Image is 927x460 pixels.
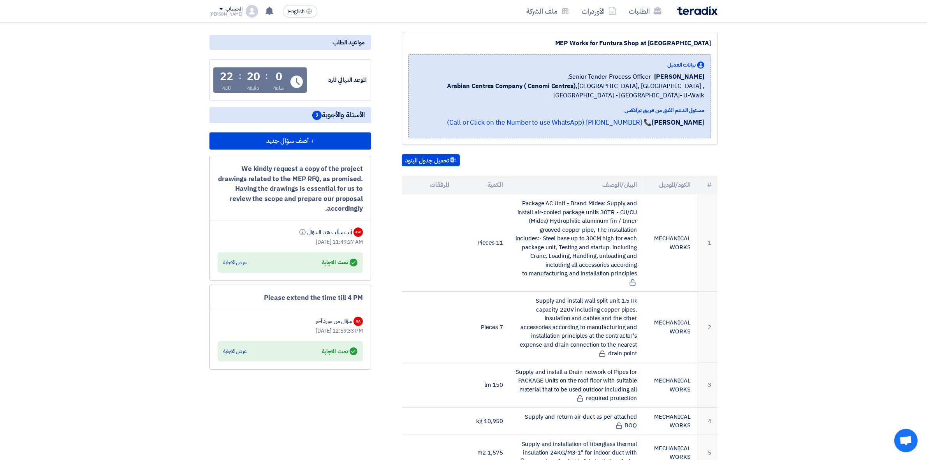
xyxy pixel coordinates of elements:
[652,118,704,127] strong: [PERSON_NAME]
[509,176,644,194] th: البيان/الوصف
[222,84,231,92] div: ثانية
[276,71,282,82] div: 0
[247,84,259,92] div: دقيقة
[509,407,644,435] td: Supply and return air duct as per attached BOQ
[623,2,668,20] a: الطلبات
[354,317,363,326] div: SA
[312,110,365,120] span: الأسئلة والأجوبة
[283,5,317,18] button: English
[402,176,456,194] th: المرفقات
[288,9,304,14] span: English
[239,69,241,83] div: :
[447,81,577,91] b: Arabian Centres Company ( Cenomi Centres),
[643,194,697,292] td: MECHANICAL WORKS
[643,292,697,363] td: MECHANICAL WORKS
[322,346,357,357] div: تمت الاجابة
[322,257,357,268] div: تمت الاجابة
[520,2,575,20] a: ملف الشركة
[654,72,704,81] span: [PERSON_NAME]
[209,35,371,50] div: مواعيد الطلب
[697,176,718,194] th: #
[218,238,363,246] div: [DATE] 11:49:27 AM
[456,407,509,435] td: 10,950 kg
[894,429,918,452] a: Open chat
[218,293,363,303] div: Please extend the time till 4 PM
[402,154,460,167] button: تحميل جدول البنود
[273,84,285,92] div: ساعة
[667,61,696,69] span: بيانات العميل
[509,363,644,407] td: Supply and install a Drain network of Pipes for PACKAGE Units on the roof floor with suitable mat...
[316,317,352,325] div: سؤال من مورد آخر
[697,363,718,407] td: 3
[456,194,509,292] td: 11 Pieces
[456,176,509,194] th: الكمية
[415,106,704,115] div: مسئول الدعم الفني من فريق تيرادكس
[209,132,371,150] button: + أضف سؤال جديد
[447,118,652,127] a: 📞 [PHONE_NUMBER] (Call or Click on the Number to use WhatsApp)
[308,76,367,85] div: الموعد النهائي للرد
[408,39,711,48] div: MEP Works for Funtura Shop at [GEOGRAPHIC_DATA]
[697,292,718,363] td: 2
[223,259,247,266] div: عرض الاجابة
[354,227,363,237] div: AW
[697,407,718,435] td: 4
[567,72,651,81] span: Senior Tender Process Officer,
[225,6,242,12] div: الحساب
[456,292,509,363] td: 7 Pieces
[677,6,718,15] img: Teradix logo
[415,81,704,100] span: [GEOGRAPHIC_DATA], [GEOGRAPHIC_DATA] ,[GEOGRAPHIC_DATA] - [GEOGRAPHIC_DATA]- U-Walk
[246,5,258,18] img: profile_test.png
[218,327,363,335] div: [DATE] 12:59:33 PM
[218,164,363,214] div: We kindly request a copy of the project drawings related to the MEP RFQ, as promised. Having the ...
[298,228,352,236] div: أنت سألت هذا السؤال
[509,292,644,363] td: Supply and install wall split unit 1.5TR capacity 220V including copper pipes. insulation and cab...
[247,71,260,82] div: 20
[223,347,247,355] div: عرض الاجابة
[697,194,718,292] td: 1
[509,194,644,292] td: Package AC Unit - Brand Midea: Supply and install air-cooled package units 30TR - CU/CU (Midea) H...
[643,407,697,435] td: MECHANICAL WORKS
[456,363,509,407] td: 150 lm
[220,71,233,82] div: 22
[312,111,322,120] span: 2
[643,176,697,194] th: الكود/الموديل
[266,69,268,83] div: :
[575,2,623,20] a: الأوردرات
[643,363,697,407] td: MECHANICAL WORKS
[209,12,243,16] div: [PERSON_NAME]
